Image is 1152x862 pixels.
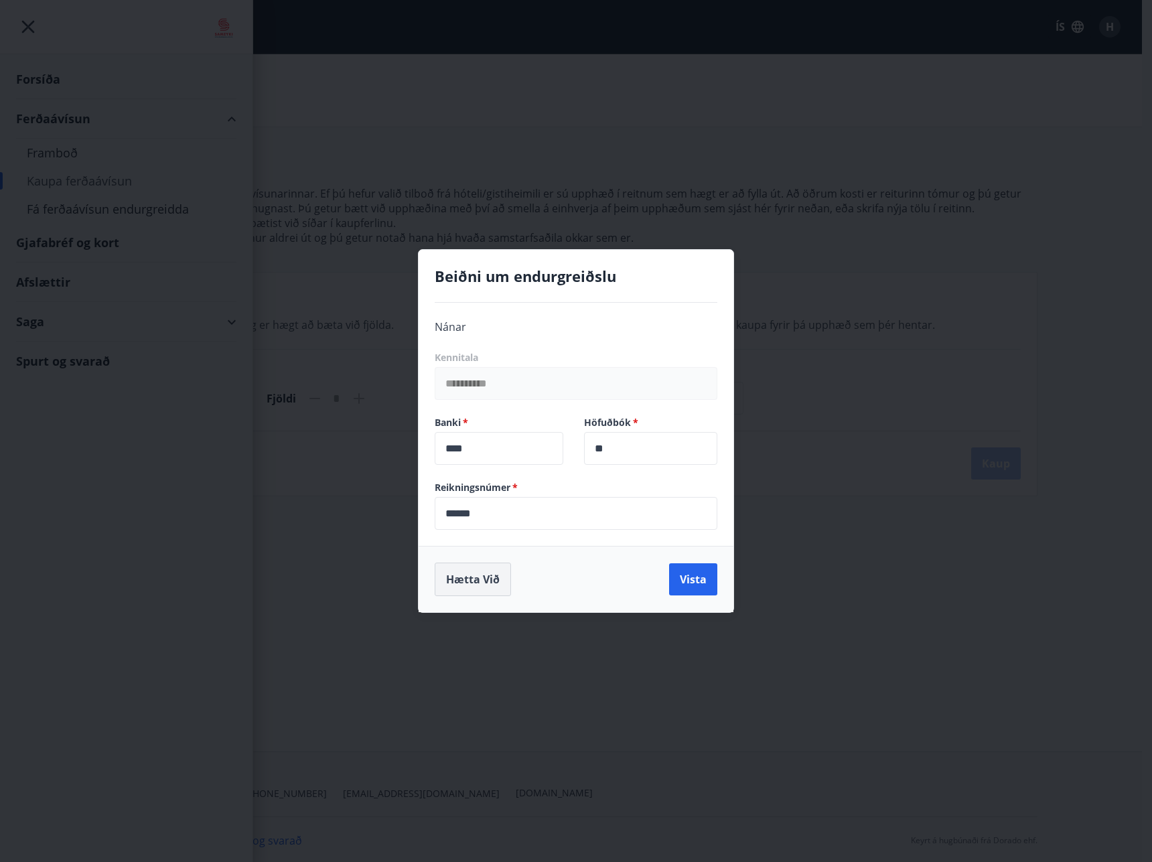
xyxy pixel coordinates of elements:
label: Kennitala [435,351,717,364]
h4: Beiðni um endurgreiðslu [435,266,717,286]
span: Nánar [435,319,466,334]
label: Banki [435,416,568,429]
label: Reikningsnúmer [435,481,717,494]
label: Höfuðbók [584,416,717,429]
button: Hætta við [435,563,511,596]
button: Vista [669,563,717,595]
